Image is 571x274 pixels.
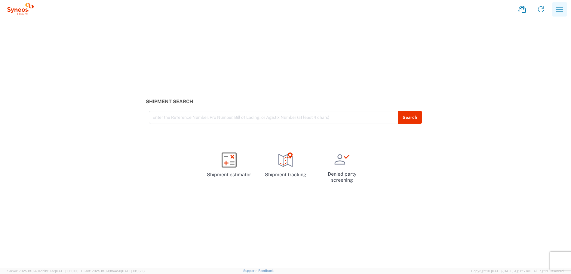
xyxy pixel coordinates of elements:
[260,147,312,183] a: Shipment tracking
[81,269,145,273] span: Client: 2025.18.0-198a450
[316,147,368,188] a: Denied party screening
[243,269,258,272] a: Support
[258,269,274,272] a: Feedback
[398,111,422,124] button: Search
[203,147,255,183] a: Shipment estimator
[471,268,564,274] span: Copyright © [DATE]-[DATE] Agistix Inc., All Rights Reserved
[55,269,78,273] span: [DATE] 10:10:00
[146,99,425,104] h3: Shipment Search
[121,269,145,273] span: [DATE] 10:06:13
[7,269,78,273] span: Server: 2025.18.0-a0edd1917ac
